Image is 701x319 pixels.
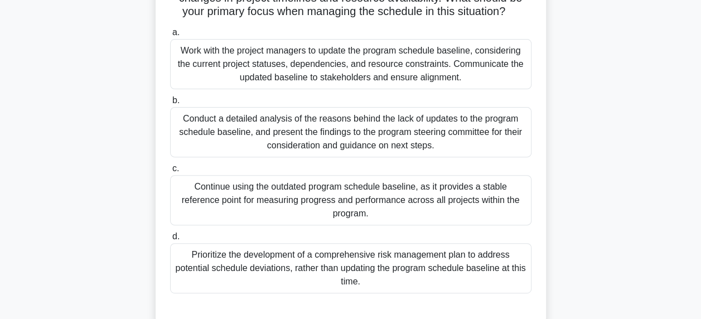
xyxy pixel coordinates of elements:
[170,107,531,157] div: Conduct a detailed analysis of the reasons behind the lack of updates to the program schedule bas...
[172,231,180,241] span: d.
[170,243,531,293] div: Prioritize the development of a comprehensive risk management plan to address potential schedule ...
[170,39,531,89] div: Work with the project managers to update the program schedule baseline, considering the current p...
[172,95,180,105] span: b.
[170,175,531,225] div: Continue using the outdated program schedule baseline, as it provides a stable reference point fo...
[172,27,180,37] span: a.
[172,163,179,173] span: c.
